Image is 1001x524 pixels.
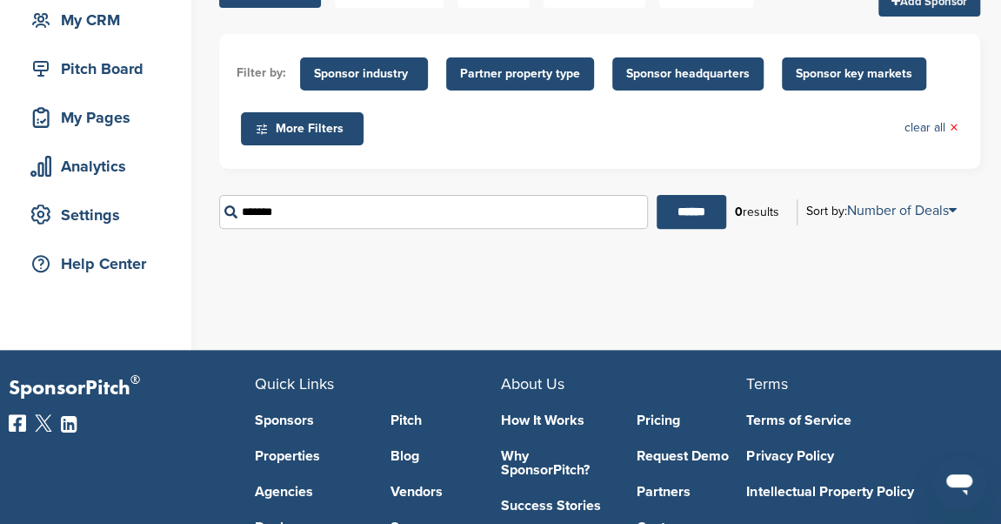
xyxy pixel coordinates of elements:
[950,118,958,138] span: ×
[130,369,140,391] span: ®
[746,413,966,427] a: Terms of Service
[390,449,500,463] a: Blog
[746,374,787,393] span: Terms
[735,205,743,219] b: 0
[35,414,52,432] img: Twitter
[26,248,174,279] div: Help Center
[255,485,364,499] a: Agencies
[501,413,611,427] a: How It Works
[17,146,174,186] a: Analytics
[637,485,746,499] a: Partners
[17,49,174,89] a: Pitch Board
[314,64,414,84] span: Sponsor industry
[626,64,750,84] span: Sponsor headquarters
[255,119,355,138] span: More Filters
[9,414,26,432] img: Facebook
[9,376,255,401] p: SponsorPitch
[501,449,611,477] a: Why SponsorPitch?
[26,4,174,36] div: My CRM
[26,53,174,84] div: Pitch Board
[746,485,966,499] a: Intellectual Property Policy
[746,449,966,463] a: Privacy Policy
[26,102,174,133] div: My Pages
[460,64,580,84] span: Partner property type
[904,118,958,138] a: clear all×
[17,244,174,284] a: Help Center
[847,202,957,219] a: Number of Deals
[796,64,912,84] span: Sponsor key markets
[806,204,957,218] div: Sort by:
[931,454,987,510] iframe: Button to launch messaging window
[726,198,788,227] div: results
[237,64,286,83] li: Filter by:
[255,374,334,393] span: Quick Links
[26,151,174,182] div: Analytics
[501,374,564,393] span: About Us
[17,97,174,138] a: My Pages
[637,449,746,463] a: Request Demo
[390,413,500,427] a: Pitch
[255,449,364,463] a: Properties
[255,413,364,427] a: Sponsors
[501,499,611,513] a: Success Stories
[26,199,174,231] div: Settings
[17,195,174,235] a: Settings
[637,413,746,427] a: Pricing
[390,485,500,499] a: Vendors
